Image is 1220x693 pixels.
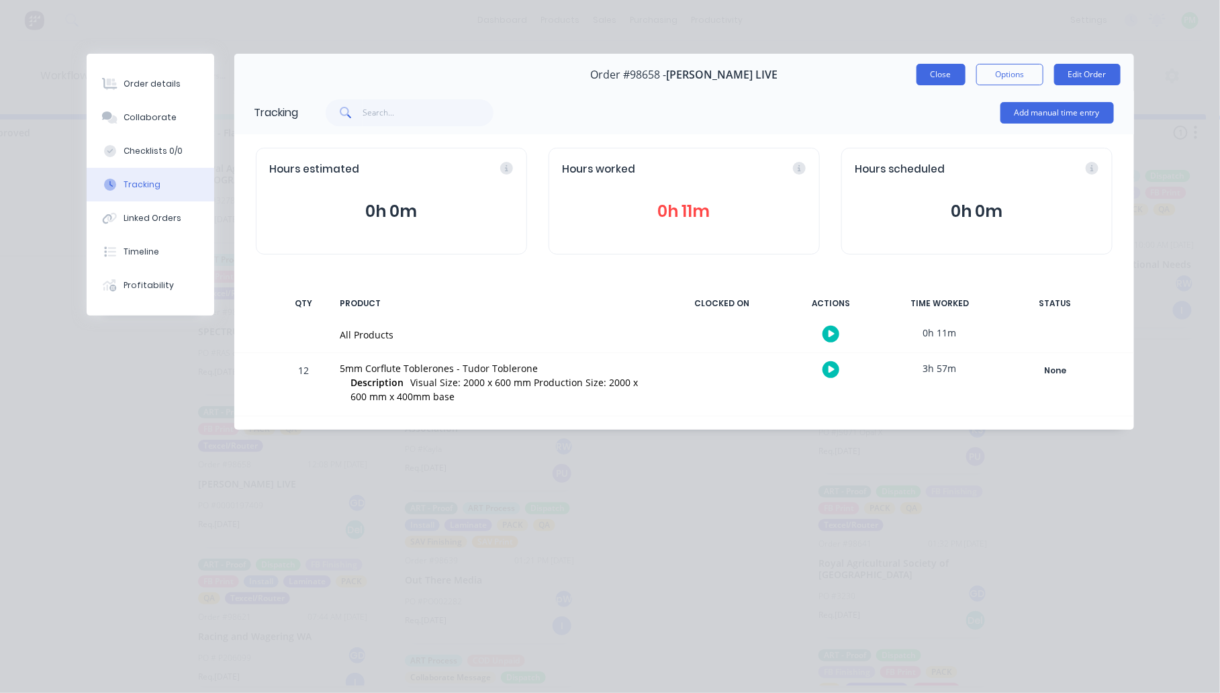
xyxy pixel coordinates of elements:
div: TIME WORKED [890,289,990,318]
span: Hours scheduled [855,162,945,177]
button: None [1006,361,1105,380]
div: 5mm Corflute Toblerones - Tudor Toblerone [340,361,656,375]
div: Checklists 0/0 [124,145,183,157]
button: Timeline [87,235,214,269]
button: 0h 0m [855,199,1098,224]
div: Linked Orders [124,212,181,224]
span: Hours estimated [270,162,360,177]
span: Visual Size: 2000 x 600 mm Production Size: 2000 x 600 mm x 400mm base [351,376,639,403]
div: CLOCKED ON [672,289,773,318]
span: [PERSON_NAME] LIVE [666,68,778,81]
div: 3h 57m [890,353,990,383]
div: ACTIONS [781,289,882,318]
div: Profitability [124,279,174,291]
div: Tracking [124,179,160,191]
button: Collaborate [87,101,214,134]
div: All Products [340,328,656,342]
button: Checklists 0/0 [87,134,214,168]
button: Edit Order [1054,64,1121,85]
button: 0h 0m [270,199,513,224]
button: 0h 11m [563,199,806,224]
div: Collaborate [124,111,177,124]
div: STATUS [998,289,1113,318]
button: Tracking [87,168,214,201]
div: QTY [284,289,324,318]
div: 0h 11m [890,318,990,348]
button: Add manual time entry [1000,102,1114,124]
div: Order details [124,78,181,90]
div: None [1007,362,1104,379]
button: Order details [87,67,214,101]
span: Order #98658 - [590,68,666,81]
button: Options [976,64,1043,85]
button: Close [917,64,966,85]
div: Tracking [254,105,299,121]
button: Linked Orders [87,201,214,235]
div: Timeline [124,246,159,258]
button: Profitability [87,269,214,302]
div: 12 [284,355,324,416]
input: Search... [363,99,494,126]
div: PRODUCT [332,289,664,318]
span: Description [351,375,404,389]
span: Hours worked [563,162,636,177]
